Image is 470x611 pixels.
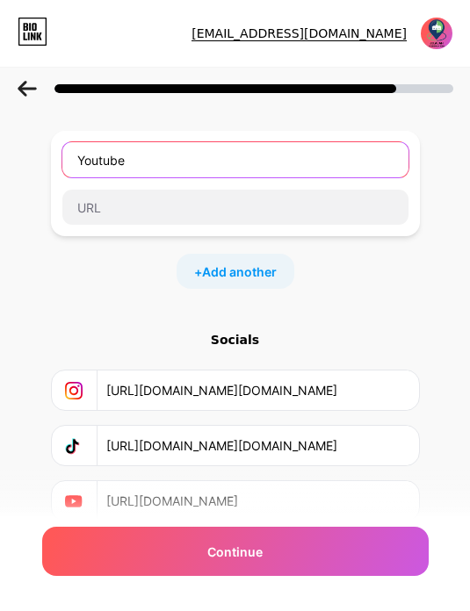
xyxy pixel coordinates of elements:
[62,190,409,225] input: URL
[177,254,294,289] div: +
[207,543,263,561] span: Continue
[420,17,453,50] img: jelajahpendidikan
[106,426,409,465] input: URL
[51,331,420,349] div: Socials
[106,370,409,410] input: URL
[62,142,409,177] input: Link name
[106,481,409,521] input: URL
[202,262,277,281] span: Add another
